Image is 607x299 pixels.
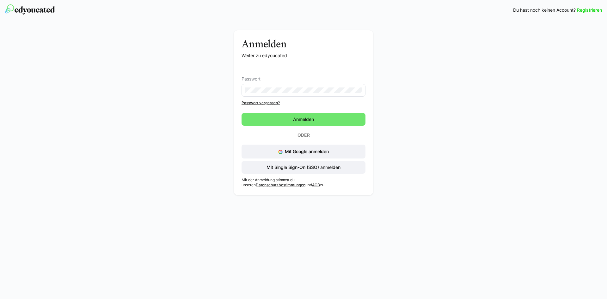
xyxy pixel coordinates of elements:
[266,164,341,170] span: Mit Single Sign-On (SSO) anmelden
[288,131,319,140] p: Oder
[242,100,365,105] a: Passwort vergessen?
[242,38,365,50] h3: Anmelden
[5,4,55,15] img: edyoucated
[242,177,365,188] p: Mit der Anmeldung stimmst du unseren und zu.
[242,76,261,81] span: Passwort
[312,182,320,187] a: AGB
[577,7,602,13] a: Registrieren
[285,149,329,154] span: Mit Google anmelden
[242,145,365,158] button: Mit Google anmelden
[242,161,365,174] button: Mit Single Sign-On (SSO) anmelden
[292,116,315,123] span: Anmelden
[513,7,576,13] span: Du hast noch keinen Account?
[242,52,365,59] p: Weiter zu edyoucated
[242,113,365,126] button: Anmelden
[256,182,305,187] a: Datenschutzbestimmungen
